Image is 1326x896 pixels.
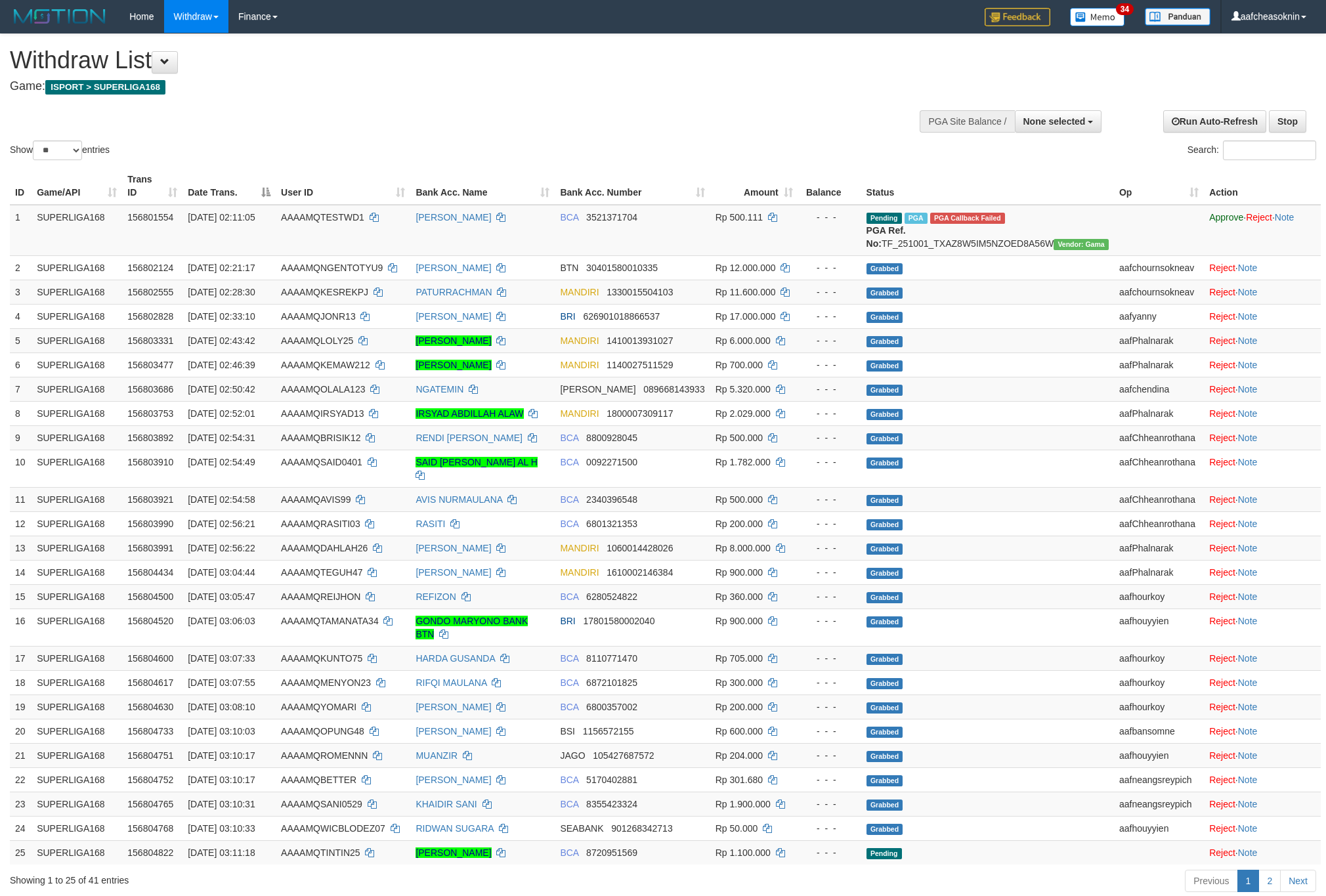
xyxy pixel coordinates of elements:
td: · · [1204,205,1321,256]
span: Copy 626901018866537 to clipboard [583,311,660,322]
a: Reject [1209,616,1235,626]
span: AAAAMQRASITI03 [281,519,360,529]
a: Note [1238,457,1258,467]
td: aafChheanrothana [1114,511,1204,536]
span: Rp 17.000.000 [716,311,776,322]
span: Grabbed [866,544,903,555]
a: Reject [1209,823,1235,834]
th: ID [10,167,32,205]
td: · [1204,560,1321,584]
div: - - - [803,566,856,579]
td: 6 [10,352,32,377]
td: aafchournsokneav [1114,255,1204,280]
a: Note [1238,775,1258,785]
span: Copy 1410013931027 to clipboard [607,335,673,346]
a: 1 [1237,870,1260,892]
a: Reject [1209,567,1235,578]
span: AAAAMQIRSYAD13 [281,408,364,419]
span: BCA [560,457,578,467]
h4: Game: [10,80,871,93]
span: Copy 6801321353 to clipboard [586,519,637,529]
a: Reject [1209,263,1235,273]
span: AAAAMQNGENTOTYU9 [281,263,383,273]
td: SUPERLIGA168 [32,205,122,256]
span: Rp 11.600.000 [716,287,776,297]
td: · [1204,304,1321,328]
td: SUPERLIGA168 [32,304,122,328]
td: · [1204,487,1321,511]
th: Amount: activate to sort column ascending [710,167,798,205]
span: [DATE] 02:33:10 [188,311,255,322]
td: 5 [10,328,32,352]
div: - - - [803,261,856,274]
th: Date Trans.: activate to sort column descending [182,167,276,205]
a: Reject [1209,591,1235,602]
a: Reject [1209,335,1235,346]
td: aafchournsokneav [1114,280,1204,304]
div: PGA Site Balance / [920,110,1014,133]
a: Next [1280,870,1316,892]
td: SUPERLIGA168 [32,584,122,608]
span: AAAAMQJONR13 [281,311,356,322]
td: · [1204,425,1321,450]
td: aafchendina [1114,377,1204,401]
a: Reject [1209,702,1235,712]
a: RASITI [416,519,445,529]
td: 13 [10,536,32,560]
a: Note [1238,726,1258,736]
div: - - - [803,211,856,224]
span: [DATE] 02:56:21 [188,519,255,529]
span: Rp 1.782.000 [716,457,771,467]
span: 156803331 [127,335,173,346]
span: [DATE] 02:11:05 [188,212,255,223]
label: Show entries [10,140,110,160]
span: MANDIRI [560,567,599,578]
span: Rp 700.000 [716,360,763,370]
a: RENDI [PERSON_NAME] [416,433,523,443]
a: Reject [1209,433,1235,443]
a: IRSYAD ABDILLAH ALAW [416,408,523,419]
div: - - - [803,456,856,469]
td: 9 [10,425,32,450]
span: [DATE] 02:21:17 [188,263,255,273]
a: Reject [1209,653,1235,664]
td: · [1204,401,1321,425]
span: 156803753 [127,408,173,419]
span: [DATE] 02:54:31 [188,433,255,443]
label: Search: [1187,140,1316,160]
span: AAAAMQTEGUH47 [281,567,362,578]
div: - - - [803,286,856,299]
a: Note [1238,702,1258,712]
a: [PERSON_NAME] [416,567,491,578]
a: [PERSON_NAME] [416,543,491,553]
td: aafChheanrothana [1114,487,1204,511]
td: aafPhalnarak [1114,352,1204,377]
span: Grabbed [866,433,903,444]
div: - - - [803,334,856,347]
a: Note [1238,311,1258,322]
td: aafPhalnarak [1114,560,1204,584]
td: · [1204,511,1321,536]
span: 156804520 [127,616,173,626]
td: · [1204,280,1321,304]
span: AAAAMQLOLY25 [281,335,353,346]
a: Note [1238,750,1258,761]
span: AAAAMQKEMAW212 [281,360,370,370]
a: MUANZIR [416,750,458,761]
a: Approve [1209,212,1243,223]
img: MOTION_logo.png [10,7,110,26]
a: Note [1238,287,1258,297]
a: Note [1238,543,1258,553]
a: Reject [1209,519,1235,529]
td: SUPERLIGA168 [32,511,122,536]
td: · [1204,536,1321,560]
div: - - - [803,310,856,323]
input: Search: [1223,140,1316,160]
span: MANDIRI [560,543,599,553]
a: RIDWAN SUGARA [416,823,494,834]
td: 15 [10,584,32,608]
td: aafhourkoy [1114,584,1204,608]
span: 156803990 [127,519,173,529]
span: MANDIRI [560,335,599,346]
span: 156803921 [127,494,173,505]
